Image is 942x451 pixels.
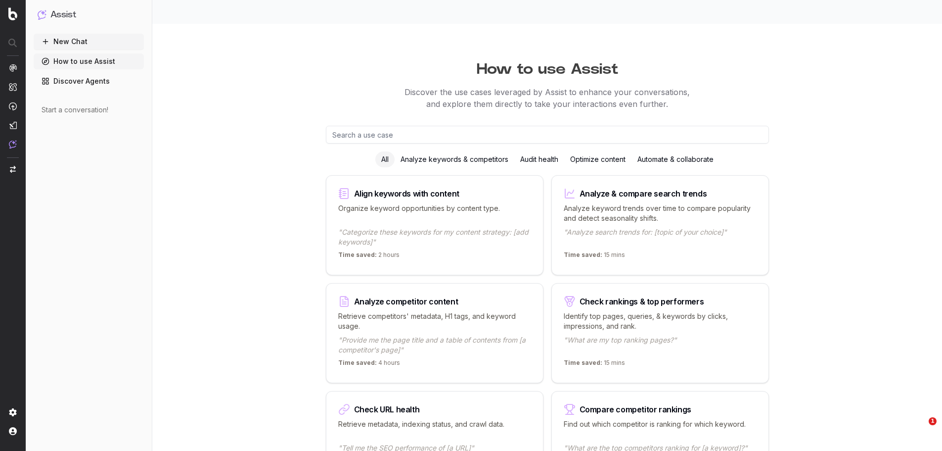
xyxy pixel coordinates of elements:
span: Time saved: [564,359,602,366]
p: Organize keyword opportunities by content type. [338,203,531,223]
button: New Chat [34,34,144,50]
span: Time saved: [338,251,377,258]
img: Assist [9,140,17,149]
a: How to use Assist [34,53,144,69]
img: Activation [9,102,17,110]
div: Analyze & compare search trends [580,190,707,198]
div: Align keywords with content [354,190,459,198]
p: Retrieve competitors' metadata, H1 tags, and keyword usage. [338,311,531,331]
div: Analyze competitor content [354,298,458,305]
img: Setting [9,408,17,416]
div: Analyze keywords & competitors [395,151,514,167]
div: Start a conversation! [42,105,136,115]
div: Check rankings & top performers [580,298,704,305]
div: Check URL health [354,405,420,413]
p: 15 mins [564,251,625,263]
iframe: Intercom live chat [908,417,932,441]
p: "Analyze search trends for: [topic of your choice]" [564,227,757,247]
p: Find out which competitor is ranking for which keyword. [564,419,757,439]
div: Compare competitor rankings [580,405,691,413]
p: 4 hours [338,359,400,371]
img: Studio [9,121,17,129]
p: Identify top pages, queries, & keywords by clicks, impressions, and rank. [564,311,757,331]
span: 1 [929,417,937,425]
input: Search a use case [326,126,769,144]
p: "Provide me the page title and a table of contents from [a competitor's page]" [338,335,531,355]
img: Switch project [10,166,16,173]
span: Time saved: [338,359,377,366]
p: 15 mins [564,359,625,371]
p: Analyze keyword trends over time to compare popularity and detect seasonality shifts. [564,203,757,223]
p: Discover the use cases leveraged by Assist to enhance your conversations, and explore them direct... [168,86,927,110]
div: All [375,151,395,167]
p: "What are my top ranking pages?" [564,335,757,355]
p: 2 hours [338,251,400,263]
img: My account [9,427,17,435]
div: Audit health [514,151,564,167]
p: Retrieve metadata, indexing status, and crawl data. [338,419,531,439]
div: Automate & collaborate [631,151,719,167]
img: Analytics [9,64,17,72]
div: Optimize content [564,151,631,167]
p: "Categorize these keywords for my content strategy: [add keywords]" [338,227,531,247]
span: Time saved: [564,251,602,258]
a: Discover Agents [34,73,144,89]
img: Intelligence [9,83,17,91]
h1: How to use Assist [168,55,927,78]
